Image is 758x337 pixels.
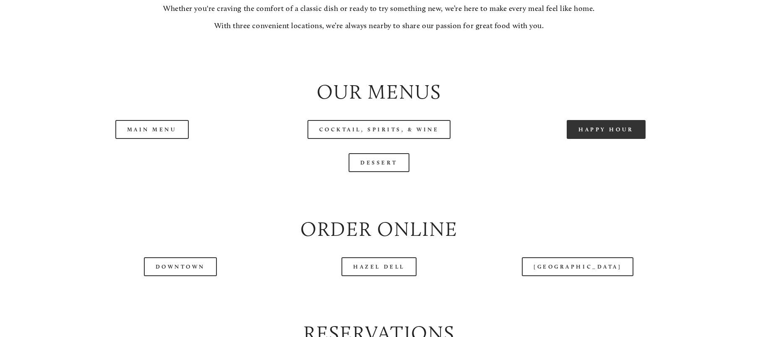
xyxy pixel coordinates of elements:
a: Dessert [349,153,409,172]
a: Hazel Dell [341,257,417,276]
a: Main Menu [115,120,189,139]
a: Cocktail, Spirits, & Wine [307,120,451,139]
a: Happy Hour [567,120,646,139]
a: Downtown [144,257,217,276]
h2: Order Online [45,215,712,243]
h2: Our Menus [45,78,712,106]
a: [GEOGRAPHIC_DATA] [522,257,633,276]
